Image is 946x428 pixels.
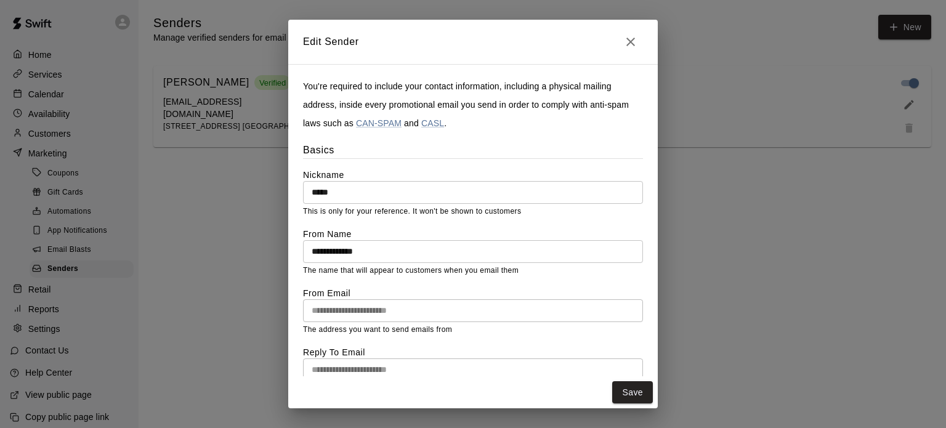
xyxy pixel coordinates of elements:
label: From Name [303,228,643,240]
h6: Basics [303,142,643,158]
label: Reply To Email [303,346,643,358]
button: Save [612,381,653,404]
p: You're required to include your contact information, including a physical mailing address, inside... [303,77,643,132]
a: CAN-SPAM [356,118,402,128]
p: The name that will appear to customers when you email them [303,265,643,277]
p: The address you want to send emails from [303,324,643,336]
button: Close [618,30,643,54]
label: Nickname [303,169,643,181]
a: CASL [421,118,444,128]
label: From Email [303,287,643,299]
p: This is only for your reference. It won't be shown to customers [303,206,643,218]
h2: Edit Sender [288,20,658,64]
